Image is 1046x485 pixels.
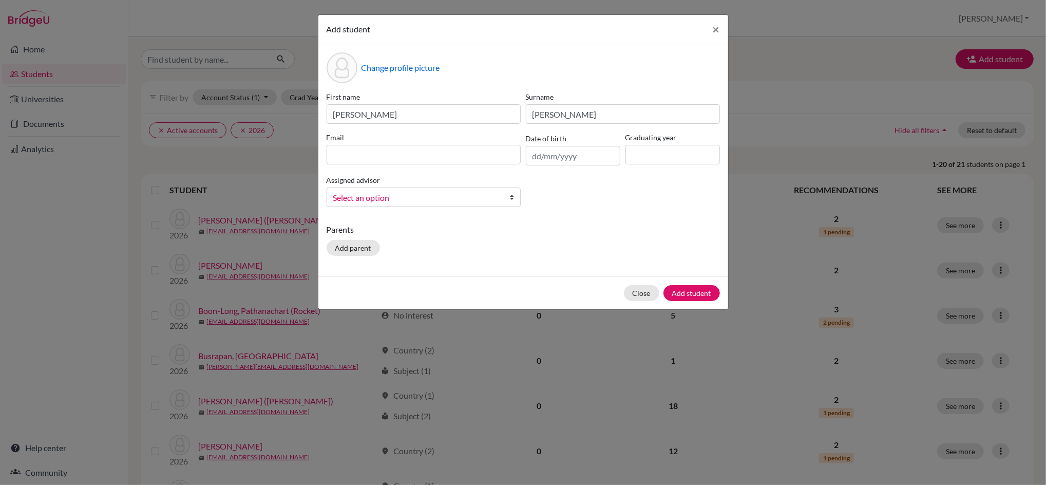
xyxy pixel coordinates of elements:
label: Assigned advisor [327,175,381,185]
p: Parents [327,223,720,236]
div: Profile picture [327,52,357,83]
label: Graduating year [625,132,720,143]
input: dd/mm/yyyy [526,146,620,165]
label: First name [327,91,521,102]
span: Select an option [333,191,501,204]
button: Add student [663,285,720,301]
label: Surname [526,91,720,102]
label: Email [327,132,521,143]
label: Date of birth [526,133,567,144]
span: Add student [327,24,371,34]
span: × [713,22,720,36]
button: Close [624,285,659,301]
button: Close [705,15,728,44]
button: Add parent [327,240,380,256]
